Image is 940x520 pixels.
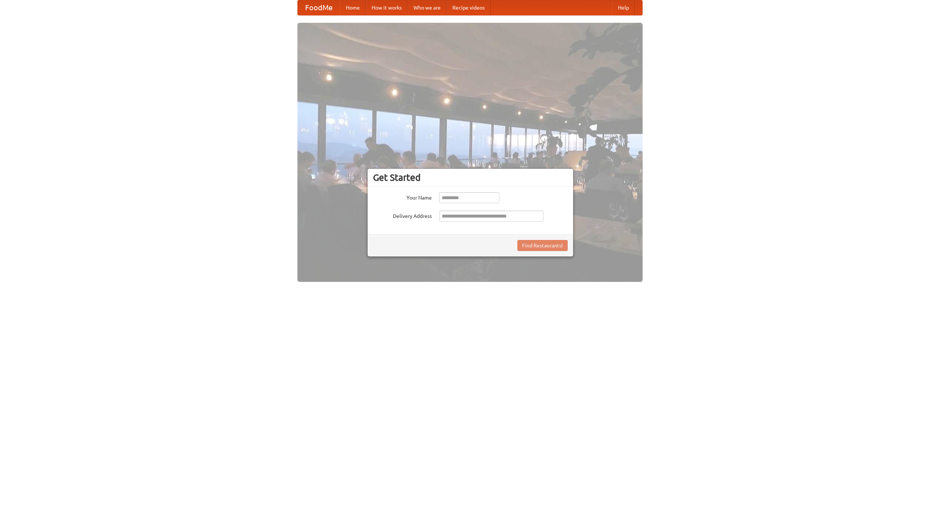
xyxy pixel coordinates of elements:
a: Recipe videos [446,0,491,15]
a: Who we are [408,0,446,15]
a: Home [340,0,366,15]
label: Delivery Address [373,211,432,220]
a: FoodMe [298,0,340,15]
a: How it works [366,0,408,15]
a: Help [612,0,635,15]
label: Your Name [373,192,432,201]
button: Find Restaurants! [517,240,568,251]
h3: Get Started [373,172,568,183]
